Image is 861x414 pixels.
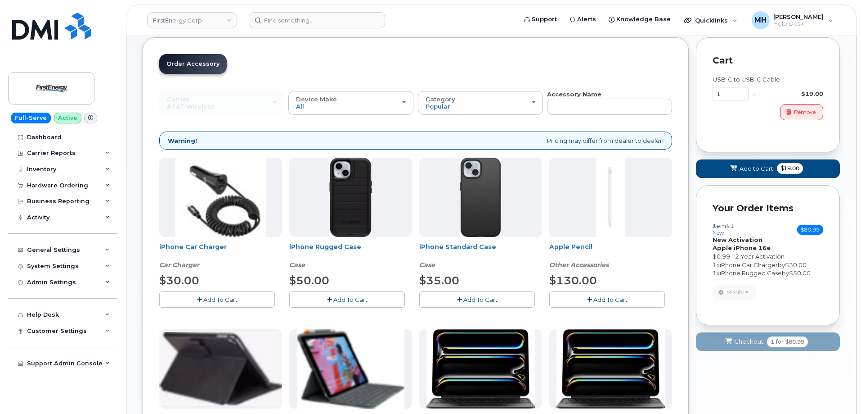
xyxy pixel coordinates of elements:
div: Quicklinks [678,11,744,29]
button: Add To Cart [289,291,405,307]
em: Case [419,261,435,269]
button: Add to Cart $19.00 [696,159,840,178]
a: Support [518,10,563,28]
span: $30.00 [785,261,807,268]
img: Defender.jpg [329,158,372,237]
div: $19.00 [759,90,823,98]
img: iphonesecg.jpg [175,158,266,237]
span: #1 [726,222,734,229]
span: Knowledge Base [616,15,671,24]
img: PencilPro.jpg [596,158,625,237]
a: Alerts [563,10,602,28]
a: Apple Pencil [549,243,592,251]
span: Help Desk [773,20,824,27]
input: Find something... [249,12,385,28]
div: x by [713,261,823,269]
span: 1 [713,261,717,268]
button: Add To Cart [549,291,665,307]
button: Modify [713,285,756,300]
div: x by [713,269,823,278]
h3: Item [713,223,734,236]
span: $50.00 [789,269,811,277]
span: 1 [713,269,717,277]
span: 1 [771,338,774,346]
span: MH [754,15,767,26]
div: iPhone Rugged Case [289,242,412,269]
img: folio.png [159,332,282,406]
span: $50.00 [289,274,329,287]
span: Device Make [296,96,337,103]
span: Add To Cart [203,296,238,303]
span: $35.00 [419,274,459,287]
button: Add To Cart [419,291,535,307]
img: Symmetry.jpg [460,158,501,237]
div: Melissa Hoye [745,11,839,29]
strong: Apple iPhone 16e [713,244,771,251]
span: $19.00 [777,163,803,174]
div: iPhone Standard Case [419,242,542,269]
div: Pricing may differ from dealer to dealer! [159,132,672,150]
img: magic_keyboard_for_ipad_pro.png [556,329,665,409]
span: for [774,338,785,346]
span: Remove [794,108,816,116]
span: Add To Cart [333,296,368,303]
strong: Warning! [168,136,197,145]
span: Order Accessory [166,60,220,67]
em: Case [289,261,305,269]
button: Category Popular [418,91,543,114]
span: Modify [726,288,744,296]
button: Add To Cart [159,291,275,307]
span: $30.00 [159,274,199,287]
span: Quicklinks [695,17,728,24]
button: Checkout 1 for $80.99 [696,332,840,351]
div: iPhone Car Charger [159,242,282,269]
img: keyboard.png [297,329,404,409]
span: Support [532,15,557,24]
img: magic_keyboard_for_ipad_pro.png [426,329,535,409]
span: iPhone Rugged Case [720,269,782,277]
span: Add To Cart [463,296,498,303]
span: Add to Cart [740,164,773,173]
em: Other Accessories [549,261,609,269]
span: Checkout [734,337,763,346]
span: Popular [426,103,450,110]
em: Car Charger [159,261,199,269]
div: USB-C to USB-C Cable [713,75,823,84]
span: Add To Cart [593,296,628,303]
span: All [296,103,304,110]
a: FirstEnergy Corp [147,12,237,28]
button: Remove [780,104,823,120]
span: $130.00 [549,274,597,287]
a: iPhone Standard Case [419,243,496,251]
span: [PERSON_NAME] [773,13,824,20]
span: Alerts [577,15,596,24]
button: Device Make All [288,91,413,114]
div: Apple Pencil [549,242,672,269]
strong: New Activation [713,236,762,243]
span: $80.99 [797,225,823,235]
a: iPhone Car Charger [159,243,227,251]
small: new [713,230,724,236]
iframe: Messenger Launcher [822,375,854,407]
span: $80.99 [785,338,804,346]
strong: Accessory Name [547,91,601,98]
a: Knowledge Base [602,10,677,28]
span: iPhone Car Charger [720,261,778,268]
div: $0.99 - 2 Year Activation [713,252,823,261]
p: Cart [713,54,823,67]
a: iPhone Rugged Case [289,243,361,251]
div: x [749,90,759,98]
span: Category [426,96,455,103]
p: Your Order Items [713,202,823,215]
